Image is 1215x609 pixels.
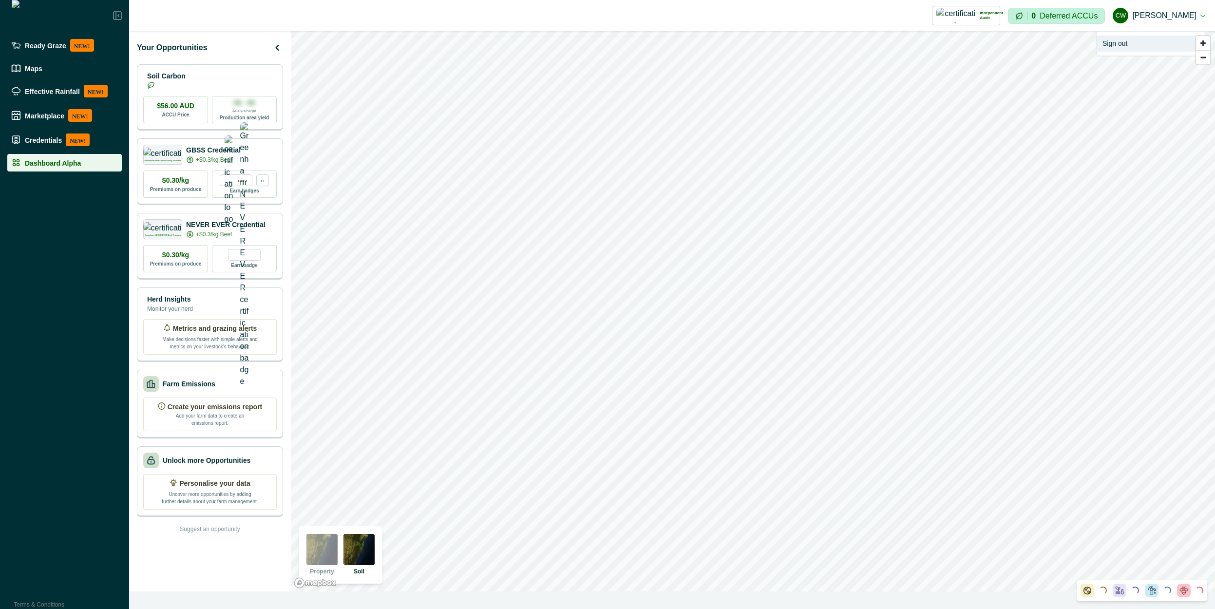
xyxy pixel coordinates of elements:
[70,39,94,52] p: NEW!
[1097,36,1205,52] button: Sign out
[1040,12,1098,19] p: Deferred ACCUs
[231,261,257,269] p: Earn badge
[220,114,269,121] p: Production area yield
[143,222,183,232] img: certification logo
[229,186,259,194] p: Earn badges
[240,122,249,387] img: Greenham NEVER EVER certification badge
[260,177,265,183] p: 1+
[147,304,193,313] p: Monitor your herd
[14,601,64,608] a: Terms & Conditions
[1196,50,1210,64] button: Zoom out
[168,402,263,412] p: Create your emissions report
[162,250,189,260] p: $0.30/kg
[147,294,193,304] p: Herd Insights
[161,334,259,350] p: Make decisions faster with simple alerts and metrics on your livestock’s behaviour.
[294,577,337,589] a: Mapbox logo
[157,101,194,111] p: $56.00 AUD
[147,71,186,81] p: Soil Carbon
[225,135,233,225] img: certification logo
[150,186,202,193] p: Premiums on produce
[144,160,181,162] p: Greenham Beef Sustainability Standard
[1196,51,1210,64] span: Zoom out
[137,42,208,54] p: Your Opportunities
[343,534,375,565] img: soil preview
[1113,4,1205,27] button: cadel watson[PERSON_NAME]
[68,109,92,122] p: NEW!
[66,133,90,146] p: NEW!
[25,136,62,144] p: Credentials
[1196,36,1210,50] button: Zoom in
[186,220,266,230] p: NEVER EVER Credential
[237,177,247,183] p: Tier 1
[84,85,108,97] p: NEW!
[234,98,255,108] p: 00 - 00
[186,145,241,155] p: GBSS Credential
[306,534,338,565] img: property preview
[162,111,189,118] p: ACCU Price
[162,175,189,186] p: $0.30/kg
[936,8,976,23] img: certification logo
[25,87,80,95] p: Effective Rainfall
[7,35,122,56] a: Ready GrazeNEW!
[173,324,257,334] p: Metrics and grazing alerts
[980,11,1003,20] p: Independent Audit
[354,567,364,576] p: Soil
[145,234,181,236] p: Greenham NEVER EVER Beef Program
[256,174,269,186] div: more credentials avaialble
[7,59,122,77] a: Maps
[25,41,66,49] p: Ready Graze
[161,489,259,505] p: Uncover more opportunities by adding further details about your farm management.
[173,412,247,427] p: Add your farm data to create an emissions report.
[25,112,64,119] p: Marketplace
[150,260,202,267] p: Premiums on produce
[163,379,215,389] p: Farm Emissions
[232,108,256,114] p: ACCUs/ha/pa
[7,154,122,171] a: Dashboard Alpha
[196,155,232,164] p: +$0.3/kg Beef
[179,478,250,489] p: Personalise your data
[143,148,183,157] img: certification logo
[310,567,334,576] p: Property
[163,456,250,466] p: Unlock more Opportunities
[25,159,81,167] p: Dashboard Alpha
[7,105,122,126] a: MarketplaceNEW!
[7,130,122,150] a: CredentialsNEW!
[7,81,122,101] a: Effective RainfallNEW!
[25,64,42,72] p: Maps
[1031,12,1036,20] p: 0
[932,6,1000,25] button: certification logoIndependent Audit
[196,230,232,239] p: +$0.3/kg Beef
[180,525,240,533] p: Suggest an opportunity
